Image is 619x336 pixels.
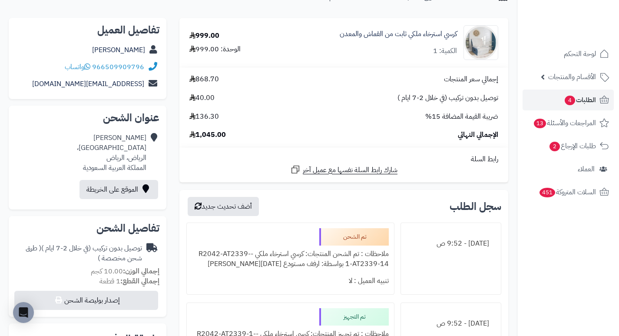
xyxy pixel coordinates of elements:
small: 10.00 كجم [91,266,159,276]
div: الكمية: 1 [433,46,457,56]
div: [DATE] - 9:52 ص [406,315,496,332]
span: الأقسام والمنتجات [548,71,596,83]
h2: تفاصيل الشحن [16,223,159,233]
span: توصيل بدون تركيب (في خلال 2-7 ايام ) [397,93,498,103]
div: الوحدة: 999.00 [189,44,241,54]
span: الطلبات [564,94,596,106]
div: 999.00 [189,31,219,41]
span: ( طرق شحن مخصصة ) [26,243,142,263]
span: المراجعات والأسئلة [533,117,596,129]
div: تم الشحن [319,228,389,246]
strong: إجمالي الوزن: [123,266,159,276]
span: الإجمالي النهائي [458,130,498,140]
a: الموقع على الخريطة [79,180,158,199]
h2: تفاصيل العميل [16,25,159,35]
span: طلبات الإرجاع [549,140,596,152]
a: [PERSON_NAME] [92,45,145,55]
a: كرسي استرخاء ملكي ثابت من القماش والمعدن [340,29,457,39]
a: الطلبات4 [523,90,614,110]
a: 966509909796 [92,62,144,72]
img: 1728804818-110102100031-90x90.jpg [464,25,498,60]
a: واتساب [65,62,90,72]
div: [DATE] - 9:52 ص [406,235,496,252]
div: تنبيه العميل : لا [192,273,388,289]
div: رابط السلة [183,154,505,164]
span: 1,045.00 [189,130,226,140]
h3: سجل الطلب [450,201,501,212]
a: شارك رابط السلة نفسها مع عميل آخر [290,164,397,175]
span: 40.00 [189,93,215,103]
span: 4 [565,96,575,105]
span: 13 [534,119,546,128]
div: تم التجهيز [319,308,389,326]
button: أضف تحديث جديد [188,197,259,216]
span: 451 [540,188,555,197]
div: توصيل بدون تركيب (في خلال 2-7 ايام ) [16,243,142,263]
a: العملاء [523,159,614,180]
span: شارك رابط السلة نفسها مع عميل آخر [303,165,397,175]
span: ضريبة القيمة المضافة 15% [425,112,498,122]
span: العملاء [578,163,595,175]
small: 1 قطعة [99,276,159,286]
div: ملاحظات : تم الشحن المنتجات: كرسي استرخاء ملكي -R2042-AT2339-1-AT2339-14 بواسطة: ارفف مستودع [DAT... [192,246,388,273]
img: logo-2.png [560,23,611,41]
a: السلات المتروكة451 [523,182,614,203]
a: لوحة التحكم [523,43,614,64]
span: 2 [549,142,560,151]
a: [EMAIL_ADDRESS][DOMAIN_NAME] [32,79,144,89]
a: طلبات الإرجاع2 [523,136,614,156]
span: 136.30 [189,112,219,122]
strong: إجمالي القطع: [120,276,159,286]
span: إجمالي سعر المنتجات [444,74,498,84]
span: 868.70 [189,74,219,84]
span: لوحة التحكم [564,48,596,60]
div: [PERSON_NAME] [GEOGRAPHIC_DATA]، الرياض، الرياض المملكة العربية السعودية [77,133,146,173]
div: Open Intercom Messenger [13,302,34,323]
button: إصدار بوليصة الشحن [14,291,158,310]
span: السلات المتروكة [539,186,596,198]
h2: عنوان الشحن [16,113,159,123]
a: المراجعات والأسئلة13 [523,113,614,133]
